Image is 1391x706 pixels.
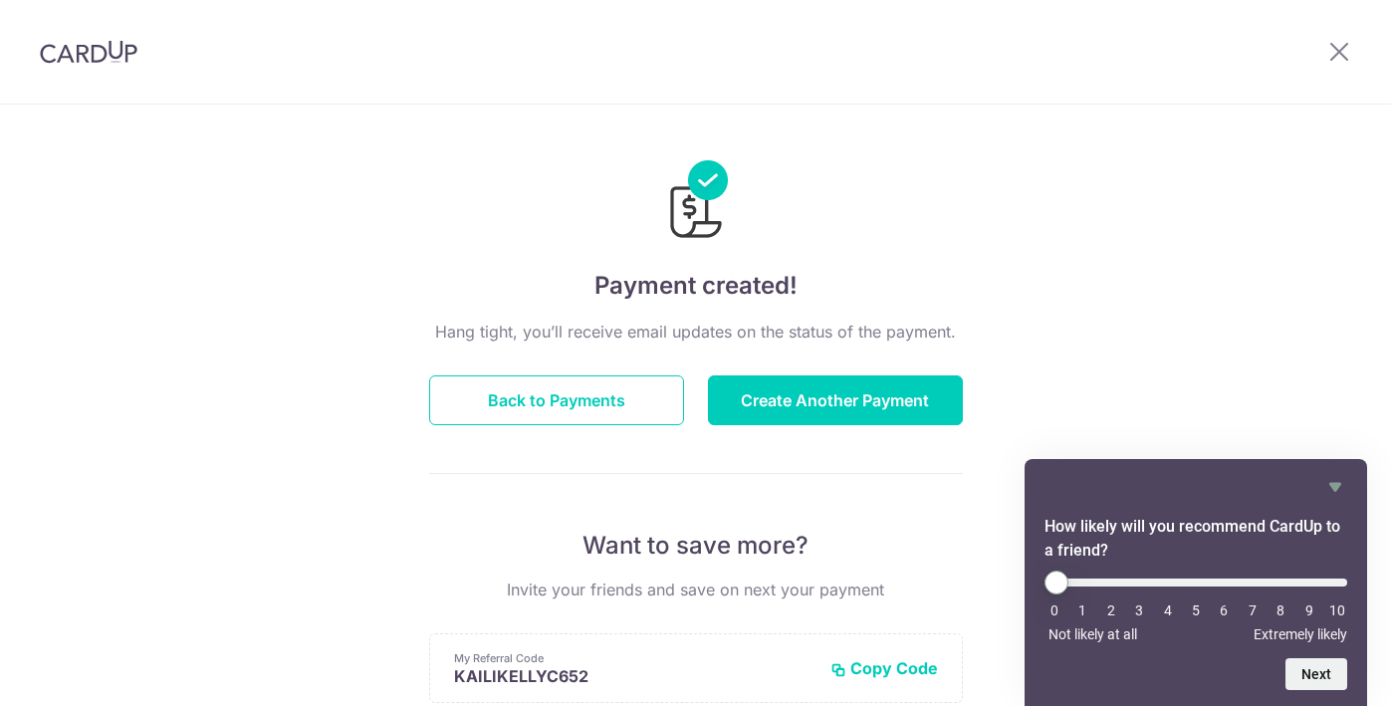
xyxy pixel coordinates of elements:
[454,666,814,686] p: KAILIKELLYC652
[1072,602,1092,618] li: 1
[1323,475,1347,499] button: Hide survey
[1129,602,1149,618] li: 3
[1243,602,1263,618] li: 7
[1214,602,1234,618] li: 6
[1048,626,1137,642] span: Not likely at all
[429,530,963,562] p: Want to save more?
[1101,602,1121,618] li: 2
[664,160,728,244] img: Payments
[429,578,963,601] p: Invite your friends and save on next your payment
[454,650,814,666] p: My Referral Code
[1158,602,1178,618] li: 4
[1299,602,1319,618] li: 9
[40,40,137,64] img: CardUp
[1186,602,1206,618] li: 5
[1285,658,1347,690] button: Next question
[1044,571,1347,642] div: How likely will you recommend CardUp to a friend? Select an option from 0 to 10, with 0 being Not...
[1271,602,1290,618] li: 8
[1254,626,1347,642] span: Extremely likely
[1044,515,1347,563] h2: How likely will you recommend CardUp to a friend? Select an option from 0 to 10, with 0 being Not...
[429,375,684,425] button: Back to Payments
[429,320,963,344] p: Hang tight, you’ll receive email updates on the status of the payment.
[1327,602,1347,618] li: 10
[708,375,963,425] button: Create Another Payment
[830,658,938,678] button: Copy Code
[1044,475,1347,690] div: How likely will you recommend CardUp to a friend? Select an option from 0 to 10, with 0 being Not...
[1044,602,1064,618] li: 0
[429,268,963,304] h4: Payment created!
